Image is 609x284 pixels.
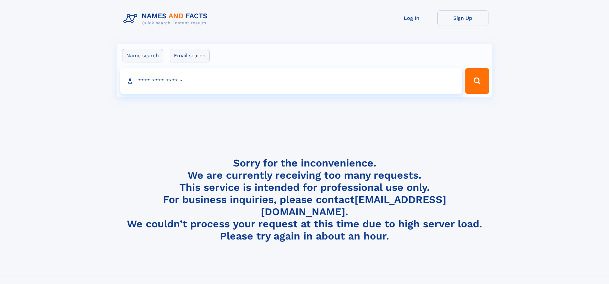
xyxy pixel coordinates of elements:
[122,49,163,62] label: Name search
[170,49,210,62] label: Email search
[261,193,446,218] a: [EMAIL_ADDRESS][DOMAIN_NAME]
[121,10,213,28] img: Logo Names and Facts
[465,68,489,94] button: Search Button
[437,10,488,26] a: Sign Up
[121,157,488,242] h4: Sorry for the inconvenience. We are currently receiving too many requests. This service is intend...
[120,68,463,94] input: search input
[386,10,437,26] a: Log In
